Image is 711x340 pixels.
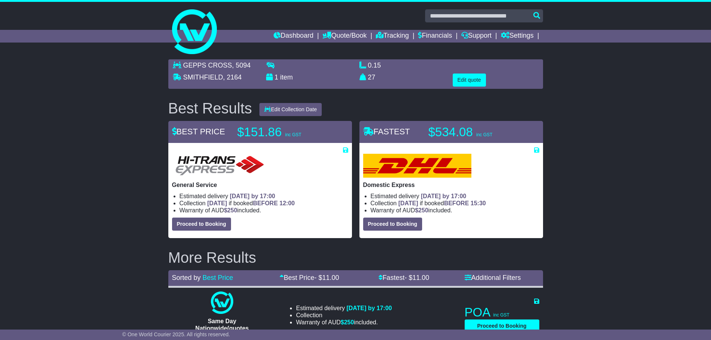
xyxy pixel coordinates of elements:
[296,305,392,312] li: Estimated delivery
[398,200,486,206] span: if booked
[322,30,367,43] a: Quote/Book
[280,274,339,281] a: Best Price- $11.00
[280,200,295,206] span: 12:00
[314,274,339,281] span: - $
[296,319,392,326] li: Warranty of AUD included.
[344,319,354,325] span: 250
[211,291,233,314] img: One World Courier: Same Day Nationwide(quotes take 0.5-1 hour)
[371,200,539,207] li: Collection
[165,100,256,116] div: Best Results
[444,200,469,206] span: BEFORE
[368,62,381,69] span: 0.15
[428,125,522,140] p: $534.08
[346,305,392,311] span: [DATE] by 17:00
[275,74,278,81] span: 1
[180,193,348,200] li: Estimated delivery
[398,200,418,206] span: [DATE]
[237,125,331,140] p: $151.86
[476,132,492,137] span: inc GST
[493,312,509,318] span: inc GST
[421,193,467,199] span: [DATE] by 17:00
[378,274,429,281] a: Fastest- $11.00
[122,331,230,337] span: © One World Courier 2025. All rights reserved.
[259,103,322,116] button: Edit Collection Date
[172,181,348,188] p: General Service
[180,207,348,214] li: Warranty of AUD included.
[418,207,428,213] span: 250
[501,30,534,43] a: Settings
[376,30,409,43] a: Tracking
[322,274,339,281] span: 11.00
[224,207,237,213] span: $
[227,207,237,213] span: 250
[371,207,539,214] li: Warranty of AUD included.
[341,319,354,325] span: $
[465,305,539,320] p: POA
[230,193,275,199] span: [DATE] by 17:00
[232,62,251,69] span: , 5094
[168,249,543,266] h2: More Results
[296,312,392,319] li: Collection
[405,274,429,281] span: - $
[368,74,375,81] span: 27
[203,274,233,281] a: Best Price
[471,200,486,206] span: 15:30
[207,200,227,206] span: [DATE]
[172,154,268,178] img: HiTrans: General Service
[412,274,429,281] span: 11.00
[223,74,242,81] span: , 2164
[195,318,249,339] span: Same Day Nationwide(quotes take 0.5-1 hour)
[453,74,486,87] button: Edit quote
[172,218,231,231] button: Proceed to Booking
[172,274,201,281] span: Sorted by
[418,30,452,43] a: Financials
[280,74,293,81] span: item
[465,274,521,281] a: Additional Filters
[183,62,232,69] span: GEPPS CROSS
[363,154,471,178] img: DHL: Domestic Express
[274,30,314,43] a: Dashboard
[207,200,294,206] span: if booked
[363,218,422,231] button: Proceed to Booking
[285,132,301,137] span: inc GST
[363,127,410,136] span: FASTEST
[183,74,223,81] span: SMITHFIELD
[180,200,348,207] li: Collection
[363,181,539,188] p: Domestic Express
[371,193,539,200] li: Estimated delivery
[253,200,278,206] span: BEFORE
[465,319,539,333] button: Proceed to Booking
[415,207,428,213] span: $
[461,30,492,43] a: Support
[172,127,225,136] span: BEST PRICE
